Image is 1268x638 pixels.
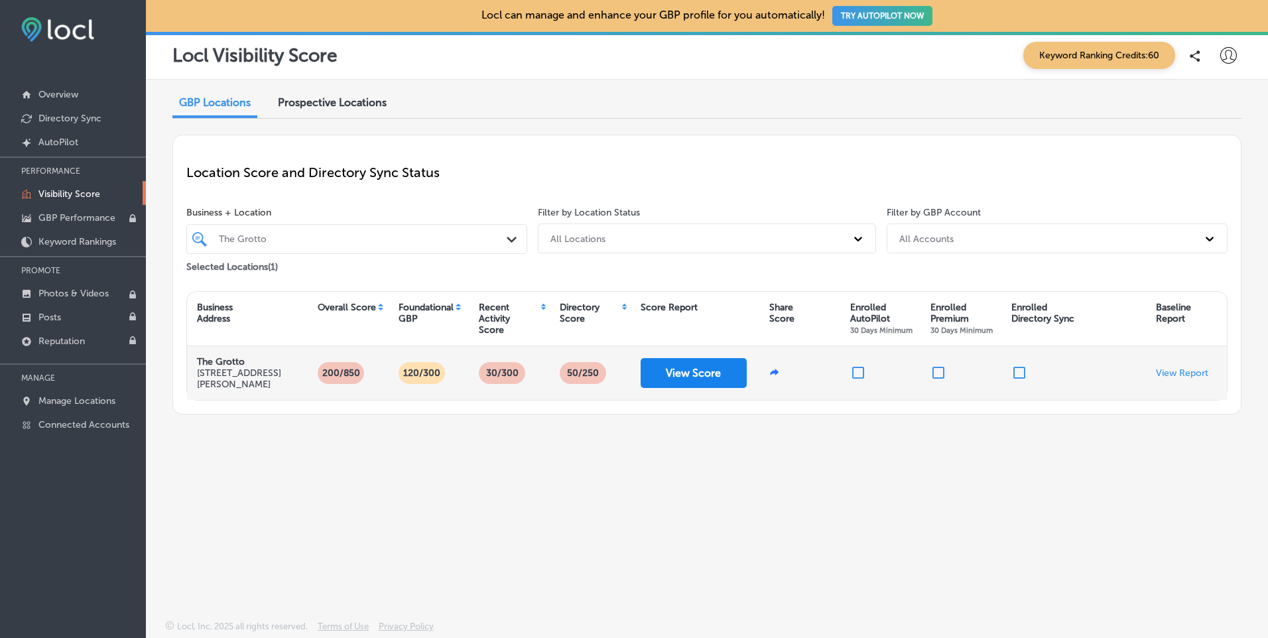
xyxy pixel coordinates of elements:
[197,367,298,390] p: [STREET_ADDRESS][PERSON_NAME]
[197,302,233,324] div: Business Address
[186,207,527,218] span: Business + Location
[38,113,101,124] p: Directory Sync
[481,362,524,384] p: 30/300
[850,326,913,335] span: 30 Days Minimum
[278,96,387,109] span: Prospective Locations
[186,164,1228,180] p: Location Score and Directory Sync Status
[479,302,539,336] div: Recent Activity Score
[850,302,913,336] div: Enrolled AutoPilot
[641,302,698,313] div: Score Report
[887,207,981,218] label: Filter by GBP Account
[560,302,620,324] div: Directory Score
[318,302,376,313] div: Overall Score
[832,6,932,26] button: TRY AUTOPILOT NOW
[38,188,100,200] p: Visibility Score
[179,96,251,109] span: GBP Locations
[899,233,954,244] div: All Accounts
[186,256,278,273] p: Selected Locations ( 1 )
[550,233,605,244] div: All Locations
[38,395,115,407] p: Manage Locations
[219,233,508,245] div: The Grotto
[38,137,78,148] p: AutoPilot
[38,312,61,323] p: Posts
[1011,302,1074,324] div: Enrolled Directory Sync
[38,288,109,299] p: Photos & Videos
[641,358,747,388] button: View Score
[538,207,640,218] label: Filter by Location Status
[38,89,78,100] p: Overview
[562,362,604,384] p: 50 /250
[317,362,365,384] p: 200/850
[318,621,369,638] a: Terms of Use
[38,336,85,347] p: Reputation
[38,419,129,430] p: Connected Accounts
[1156,367,1208,379] a: View Report
[177,621,308,631] p: Locl, Inc. 2025 all rights reserved.
[398,362,446,384] p: 120/300
[172,44,338,66] p: Locl Visibility Score
[930,326,993,335] span: 30 Days Minimum
[769,302,794,324] div: Share Score
[197,356,245,367] strong: The Grotto
[379,621,434,638] a: Privacy Policy
[399,302,454,324] div: Foundational GBP
[38,212,115,223] p: GBP Performance
[1156,302,1191,324] div: Baseline Report
[930,302,993,336] div: Enrolled Premium
[38,236,116,247] p: Keyword Rankings
[21,17,94,42] img: fda3e92497d09a02dc62c9cd864e3231.png
[1023,42,1175,69] span: Keyword Ranking Credits: 60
